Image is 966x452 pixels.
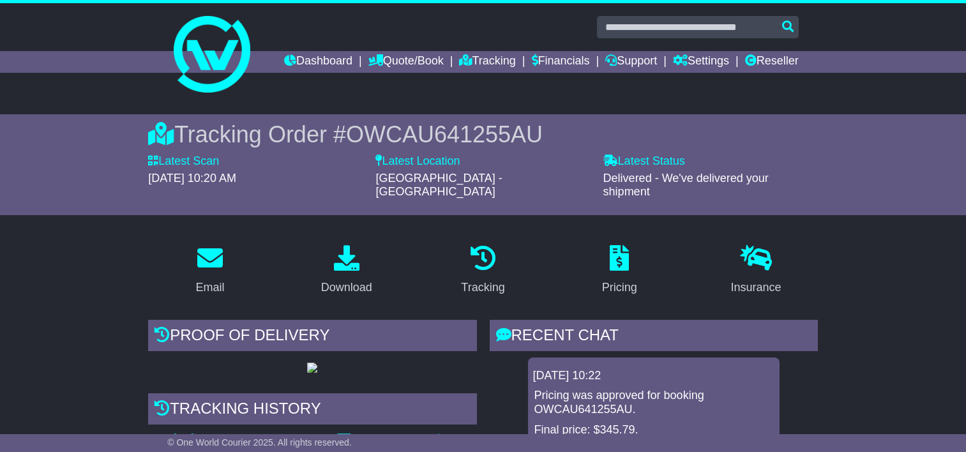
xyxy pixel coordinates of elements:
div: Tracking Order # [148,121,818,148]
span: [DATE] 10:20 AM [148,172,236,185]
a: Quote/Book [368,51,444,73]
a: Settings [673,51,729,73]
span: © One World Courier 2025. All rights reserved. [167,437,352,448]
a: Insurance [722,241,789,301]
a: Pricing [594,241,645,301]
img: GetPodImage [307,363,317,373]
span: Delivered - We've delivered your shipment [603,172,769,199]
a: Download [313,241,381,301]
a: Email [188,241,233,301]
p: Final price: $345.79. [534,423,773,437]
p: Pricing was approved for booking OWCAU641255AU. [534,389,773,416]
span: [GEOGRAPHIC_DATA] - [GEOGRAPHIC_DATA] [375,172,502,199]
a: Dashboard [284,51,352,73]
div: Download [321,279,372,296]
div: Pricing [602,279,637,296]
div: Tracking [461,279,504,296]
div: Tracking history [148,393,476,428]
div: Email [196,279,225,296]
label: Latest Status [603,154,685,169]
a: Financials [532,51,590,73]
label: Latest Location [375,154,460,169]
span: OWCAU641255AU [346,121,543,147]
a: Support [605,51,657,73]
div: Insurance [730,279,781,296]
div: [DATE] 10:22 [533,369,774,383]
a: Reseller [745,51,799,73]
a: Tracking [459,51,515,73]
a: Tracking [453,241,513,301]
label: Latest Scan [148,154,219,169]
div: Proof of Delivery [148,320,476,354]
div: RECENT CHAT [490,320,818,354]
